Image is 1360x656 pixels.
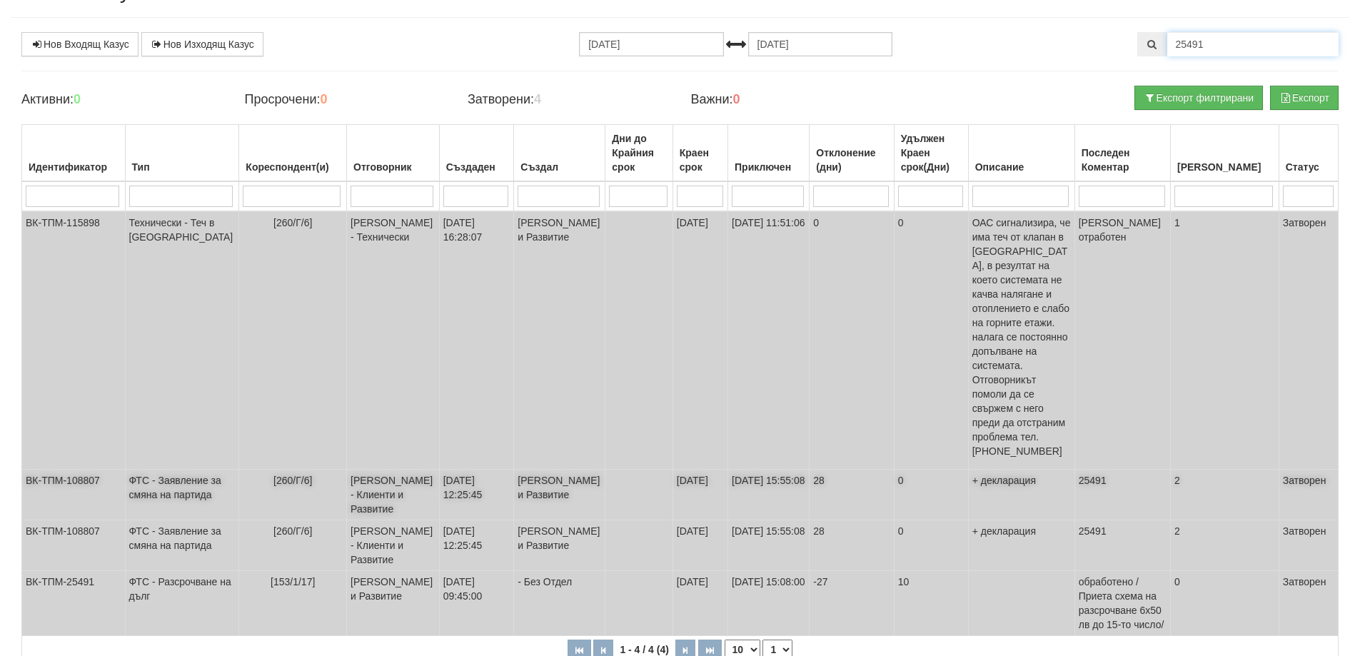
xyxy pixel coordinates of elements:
b: 0 [74,92,81,106]
div: Дни до Крайния срок [609,128,668,177]
th: Описание: No sort applied, activate to apply an ascending sort [968,125,1074,182]
td: [PERSON_NAME] - Клиенти и Развитие [347,520,440,571]
span: обработено /Приета схема на разсрочване 6x50 лв до 15-то число/ [1079,576,1164,630]
td: [DATE] [673,571,727,636]
h4: Активни: [21,93,223,107]
td: 0 [894,520,968,571]
th: Статус: No sort applied, activate to apply an ascending sort [1279,125,1338,182]
a: Нов Изходящ Казус [141,32,263,56]
td: Затворен [1279,211,1338,470]
div: Създаден [443,157,510,177]
td: Затворен [1279,470,1338,520]
h4: Просрочени: [244,93,445,107]
div: Описание [972,157,1071,177]
td: [DATE] 15:55:08 [728,470,810,520]
p: + декларация [972,524,1071,538]
span: 1 - 4 / 4 (4) [616,644,672,655]
th: Кореспондент(и): No sort applied, activate to apply an ascending sort [239,125,347,182]
div: Удължен Краен срок(Дни) [898,128,964,177]
div: [PERSON_NAME] [1174,157,1275,177]
td: ФТС - Заявление за смяна на партида [125,470,239,520]
td: 0 [810,211,894,470]
td: ВК-ТПМ-108807 [22,520,126,571]
td: [PERSON_NAME] - Клиенти и Развитие [347,470,440,520]
td: [PERSON_NAME] и Развитие [347,571,440,636]
td: [DATE] [673,470,727,520]
td: [DATE] 12:25:45 [439,470,514,520]
span: [260/Г/6] [273,475,312,486]
div: Последен Коментар [1079,143,1167,177]
th: Създал: No sort applied, activate to apply an ascending sort [514,125,605,182]
div: Отговорник [351,157,435,177]
td: 0 [894,211,968,470]
p: ОАС сигнализира, че има теч от клапан в [GEOGRAPHIC_DATA], в резултат на което системата не качва... [972,216,1071,458]
td: 0 [894,470,968,520]
th: Удължен Краен срок(Дни): No sort applied, activate to apply an ascending sort [894,125,968,182]
b: 4 [534,92,541,106]
th: Брой Файлове: No sort applied, activate to apply an ascending sort [1170,125,1279,182]
td: [DATE] 16:28:07 [439,211,514,470]
td: 2 [1170,470,1279,520]
th: Дни до Крайния срок: No sort applied, activate to apply an ascending sort [605,125,673,182]
td: [DATE] 11:51:06 [728,211,810,470]
th: Тип: No sort applied, activate to apply an ascending sort [125,125,239,182]
span: 25491 [1079,525,1107,537]
td: [DATE] 15:08:00 [728,571,810,636]
h4: Затворени: [468,93,669,107]
b: 0 [733,92,740,106]
div: Кореспондент(и) [243,157,343,177]
div: Отклонение (дни) [813,143,890,177]
div: Краен срок [677,143,724,177]
span: 25491 [1079,475,1107,486]
span: [260/Г/6] [273,217,312,228]
th: Приключен: No sort applied, activate to apply an ascending sort [728,125,810,182]
td: ВК-ТПМ-115898 [22,211,126,470]
td: -27 [810,571,894,636]
div: Приключен [732,157,805,177]
td: Затворен [1279,571,1338,636]
div: Тип [129,157,236,177]
div: Създал [518,157,601,177]
td: [PERSON_NAME] и Развитие [514,211,605,470]
span: [260/Г/6] [273,525,312,537]
td: 28 [810,470,894,520]
td: [PERSON_NAME] и Развитие [514,470,605,520]
input: Търсене по Идентификатор, Бл/Вх/Ап, Тип, Описание, Моб. Номер, Имейл, Файл, Коментар, [1167,32,1339,56]
button: Експорт филтрирани [1134,86,1263,110]
td: ВК-ТПМ-25491 [22,571,126,636]
div: Статус [1283,157,1334,177]
b: 0 [320,92,327,106]
h4: Важни: [690,93,892,107]
td: Затворен [1279,520,1338,571]
td: [PERSON_NAME] - Технически [347,211,440,470]
td: Технически - Теч в [GEOGRAPHIC_DATA] [125,211,239,470]
td: ФТС - Разсрочване на дълг [125,571,239,636]
button: Експорт [1270,86,1339,110]
td: 10 [894,571,968,636]
td: 0 [1170,571,1279,636]
a: Нов Входящ Казус [21,32,138,56]
th: Създаден: No sort applied, activate to apply an ascending sort [439,125,514,182]
td: [DATE] [673,211,727,470]
div: Идентификатор [26,157,121,177]
td: ВК-ТПМ-108807 [22,470,126,520]
td: [DATE] 15:55:08 [728,520,810,571]
td: [PERSON_NAME] и Развитие [514,520,605,571]
p: + декларация [972,473,1071,488]
td: - Без Отдел [514,571,605,636]
td: [DATE] 09:45:00 [439,571,514,636]
span: [153/1/17] [271,576,315,587]
td: 28 [810,520,894,571]
td: 2 [1170,520,1279,571]
th: Последен Коментар: No sort applied, activate to apply an ascending sort [1074,125,1170,182]
span: [PERSON_NAME] отработен [1079,217,1161,243]
th: Идентификатор: No sort applied, activate to apply an ascending sort [22,125,126,182]
th: Отклонение (дни): No sort applied, activate to apply an ascending sort [810,125,894,182]
td: 1 [1170,211,1279,470]
td: ФТС - Заявление за смяна на партида [125,520,239,571]
th: Краен срок: No sort applied, activate to apply an ascending sort [673,125,727,182]
td: [DATE] 12:25:45 [439,520,514,571]
td: [DATE] [673,520,727,571]
th: Отговорник: No sort applied, activate to apply an ascending sort [347,125,440,182]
